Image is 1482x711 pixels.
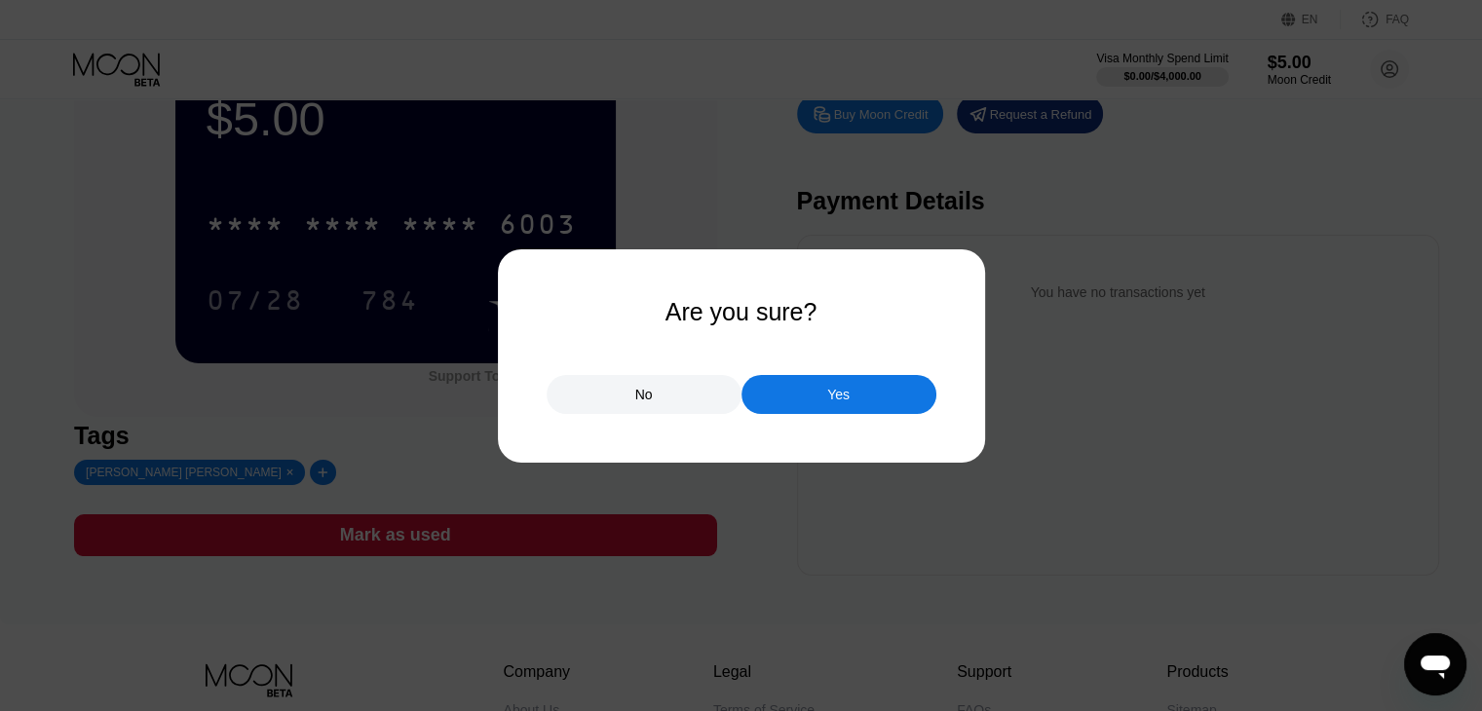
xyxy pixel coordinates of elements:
div: Yes [741,375,936,414]
iframe: Button to launch messaging window [1404,633,1466,695]
div: No [635,386,653,403]
div: Are you sure? [665,298,817,326]
div: No [547,375,741,414]
div: Yes [827,386,850,403]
